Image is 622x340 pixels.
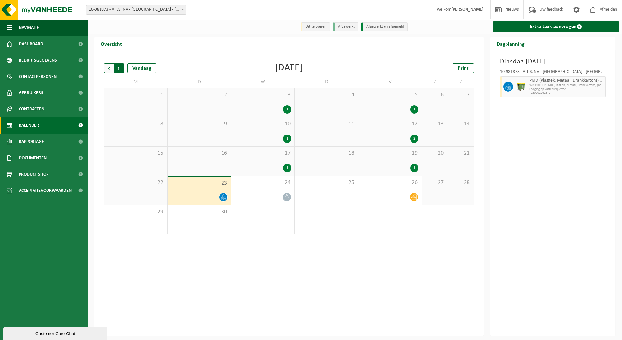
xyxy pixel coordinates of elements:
[283,164,291,172] div: 1
[451,92,470,99] span: 7
[235,150,291,157] span: 17
[295,76,358,88] td: D
[19,134,44,150] span: Rapportage
[108,120,164,128] span: 8
[422,76,448,88] td: Z
[362,179,418,186] span: 26
[453,63,474,73] a: Print
[19,182,72,199] span: Acceptatievoorwaarden
[171,180,227,187] span: 23
[19,85,43,101] span: Gebruikers
[235,179,291,186] span: 24
[86,5,186,14] span: 10-981873 - A.T.S. NV - LANGERBRUGGE - GENT
[19,52,57,68] span: Bedrijfsgegevens
[410,164,418,172] div: 1
[362,150,418,157] span: 19
[108,150,164,157] span: 15
[490,37,531,50] h2: Dagplanning
[298,150,355,157] span: 18
[235,92,291,99] span: 3
[114,63,124,73] span: Volgende
[529,83,604,87] span: WB-1100-HP PMD (Plastiek, Metaal, Drankkartons) (bedrijven)
[410,105,418,114] div: 1
[451,150,470,157] span: 21
[301,22,330,31] li: Uit te voeren
[451,120,470,128] span: 14
[410,135,418,143] div: 2
[425,179,444,186] span: 27
[529,78,604,83] span: PMD (Plastiek, Metaal, Drankkartons) (bedrijven)
[451,7,484,12] strong: [PERSON_NAME]
[127,63,156,73] div: Vandaag
[235,120,291,128] span: 10
[104,63,114,73] span: Vorige
[358,76,422,88] td: V
[19,150,47,166] span: Documenten
[108,92,164,99] span: 1
[500,70,606,76] div: 10-981873 - A.T.S. NV - [GEOGRAPHIC_DATA] - [GEOGRAPHIC_DATA]
[168,76,231,88] td: D
[529,91,604,95] span: T250002062340
[298,179,355,186] span: 25
[19,101,44,117] span: Contracten
[361,22,408,31] li: Afgewerkt en afgemeld
[333,22,358,31] li: Afgewerkt
[104,76,168,88] td: M
[500,57,606,66] h3: Dinsdag [DATE]
[425,150,444,157] span: 20
[298,92,355,99] span: 4
[448,76,474,88] td: Z
[94,37,128,50] h2: Overzicht
[451,179,470,186] span: 28
[3,326,109,340] iframe: chat widget
[19,36,43,52] span: Dashboard
[516,82,526,92] img: WB-1100-HPE-GN-50
[458,66,469,71] span: Print
[362,92,418,99] span: 5
[275,63,303,73] div: [DATE]
[171,92,227,99] span: 2
[283,105,291,114] div: 1
[19,68,57,85] span: Contactpersonen
[283,135,291,143] div: 1
[171,120,227,128] span: 9
[19,20,39,36] span: Navigatie
[108,179,164,186] span: 22
[231,76,295,88] td: W
[493,21,620,32] a: Extra taak aanvragen
[171,208,227,216] span: 30
[19,166,48,182] span: Product Shop
[362,120,418,128] span: 12
[108,208,164,216] span: 29
[298,120,355,128] span: 11
[86,5,186,15] span: 10-981873 - A.T.S. NV - LANGERBRUGGE - GENT
[425,92,444,99] span: 6
[171,150,227,157] span: 16
[19,117,39,134] span: Kalender
[529,87,604,91] span: Lediging op vaste frequentie
[425,120,444,128] span: 13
